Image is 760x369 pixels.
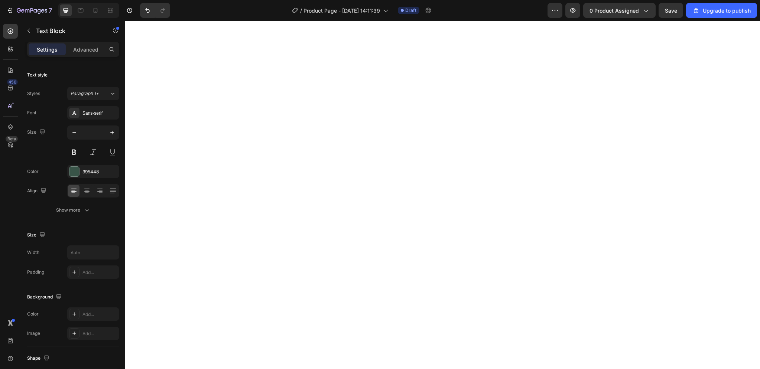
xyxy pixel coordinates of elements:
[27,330,40,337] div: Image
[82,169,117,175] div: 395448
[67,87,119,100] button: Paragraph 1*
[56,206,91,214] div: Show more
[27,168,39,175] div: Color
[82,311,117,318] div: Add...
[27,110,36,116] div: Font
[590,7,639,14] span: 0 product assigned
[27,353,51,363] div: Shape
[27,269,44,275] div: Padding
[82,269,117,276] div: Add...
[686,3,757,18] button: Upgrade to publish
[665,7,677,14] span: Save
[6,136,18,142] div: Beta
[27,186,48,196] div: Align
[303,7,380,14] span: Product Page - [DATE] 14:11:39
[583,3,656,18] button: 0 product assigned
[405,7,416,14] span: Draft
[27,230,47,240] div: Size
[140,3,170,18] div: Undo/Redo
[68,246,119,259] input: Auto
[7,79,18,85] div: 450
[82,330,117,337] div: Add...
[692,7,751,14] div: Upgrade to publish
[73,46,98,53] p: Advanced
[37,46,58,53] p: Settings
[49,6,52,15] p: 7
[27,311,39,317] div: Color
[27,249,39,256] div: Width
[300,7,302,14] span: /
[27,72,48,78] div: Text style
[71,90,99,97] span: Paragraph 1*
[3,3,55,18] button: 7
[36,26,99,35] p: Text Block
[659,3,683,18] button: Save
[27,90,40,97] div: Styles
[82,110,117,117] div: Sans-serif
[27,127,47,137] div: Size
[27,292,63,302] div: Background
[27,203,119,217] button: Show more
